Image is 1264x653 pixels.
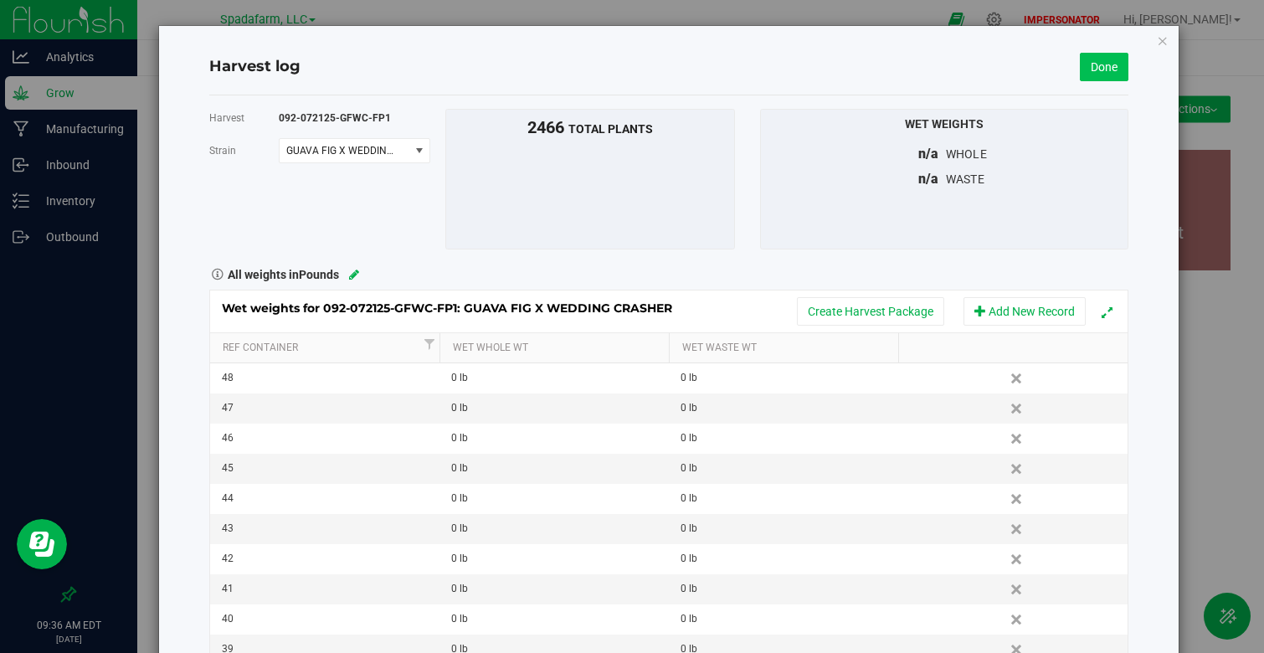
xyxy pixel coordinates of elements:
[946,172,984,186] span: waste
[1095,300,1119,324] button: Expand
[222,301,689,316] span: Wet weights for 092-072125-GFWC-FP1: GUAVA FIG X WEDDING CRASHER
[451,370,668,386] div: 0 lb
[222,551,439,567] div: 42
[451,521,668,537] div: 0 lb
[451,491,668,506] div: 0 lb
[1080,53,1128,81] a: Done
[681,400,897,416] div: 0 lb
[681,521,897,537] div: 0 lb
[1005,578,1030,600] a: Delete
[222,370,439,386] div: 48
[1005,488,1030,510] a: Delete
[681,460,897,476] div: 0 lb
[17,519,67,569] iframe: Resource center
[963,297,1086,326] button: Add New Record
[681,551,897,567] div: 0 lb
[918,146,938,162] span: n/a
[451,460,668,476] div: 0 lb
[905,117,984,131] span: Wet Weights
[222,581,439,597] div: 41
[222,611,439,627] div: 40
[797,297,944,326] button: Create Harvest Package
[451,400,668,416] div: 0 lb
[451,611,668,627] div: 0 lb
[681,611,897,627] div: 0 lb
[419,333,439,354] a: Filter
[408,139,429,162] span: select
[1005,368,1030,389] a: Delete
[1005,428,1030,450] a: Delete
[451,551,668,567] div: 0 lb
[453,342,662,355] a: Wet Whole Wt
[222,460,439,476] div: 45
[451,430,668,446] div: 0 lb
[209,145,236,157] span: Strain
[286,145,398,157] span: GUAVA FIG X WEDDING CRASHER
[682,342,891,355] a: Wet Waste Wt
[681,430,897,446] div: 0 lb
[209,56,301,78] h4: Harvest log
[222,400,439,416] div: 47
[279,112,391,124] span: 092-072125-GFWC-FP1
[1005,548,1030,570] a: Delete
[451,581,668,597] div: 0 lb
[209,112,244,124] span: Harvest
[222,491,439,506] div: 44
[222,430,439,446] div: 46
[918,171,938,187] span: n/a
[222,521,439,537] div: 43
[681,491,897,506] div: 0 lb
[1005,609,1030,630] a: Delete
[223,342,419,355] a: Ref Container
[568,122,653,136] span: total plants
[946,147,987,161] span: whole
[299,268,339,281] span: Pounds
[1005,518,1030,540] a: Delete
[1005,458,1030,480] a: Delete
[681,581,897,597] div: 0 lb
[1005,398,1030,419] a: Delete
[228,262,339,284] strong: All weights in
[527,117,564,137] span: 2466
[681,370,897,386] div: 0 lb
